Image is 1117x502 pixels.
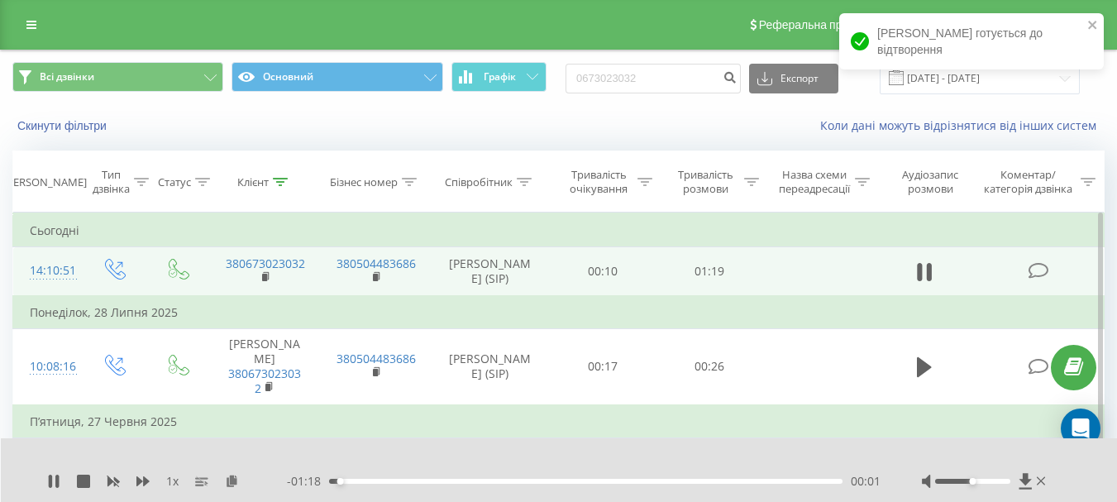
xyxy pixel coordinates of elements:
td: 00:17 [550,328,656,404]
span: 1 x [166,473,179,490]
td: 00:26 [656,328,763,404]
div: Статус [158,175,191,189]
div: [PERSON_NAME] [3,175,87,189]
span: Графік [484,71,516,83]
div: Accessibility label [969,478,976,485]
span: 00:01 [851,473,881,490]
button: Скинути фільтри [12,118,115,133]
div: Бізнес номер [330,175,398,189]
div: 10:08:16 [30,351,64,383]
div: Тип дзвінка [93,168,130,196]
td: Сьогодні [13,214,1105,247]
button: close [1087,18,1099,34]
div: Аудіозапис розмови [889,168,972,196]
td: П’ятниця, 27 Червня 2025 [13,405,1105,438]
div: Співробітник [445,175,513,189]
a: 380673023032 [228,366,301,396]
button: Графік [451,62,547,92]
button: Всі дзвінки [12,62,223,92]
div: Accessibility label [337,478,344,485]
span: Всі дзвінки [40,70,94,84]
td: 01:19 [656,247,763,296]
td: 00:10 [550,247,656,296]
input: Пошук за номером [566,64,741,93]
td: Понеділок, 28 Липня 2025 [13,296,1105,329]
div: Тривалість розмови [671,168,740,196]
button: Основний [232,62,442,92]
div: Open Intercom Messenger [1061,409,1100,448]
div: Тривалість очікування [565,168,633,196]
a: Коли дані можуть відрізнятися вiд інших систем [820,117,1105,133]
td: [PERSON_NAME] (SIP) [431,328,550,404]
div: Назва схеми переадресації [778,168,851,196]
span: - 01:18 [287,473,329,490]
a: 380504483686 [337,351,416,366]
div: [PERSON_NAME] готується до відтворення [839,13,1104,69]
a: 380504483686 [337,256,416,271]
div: 14:10:51 [30,255,64,287]
td: [PERSON_NAME] [209,328,320,404]
a: 380673023032 [226,256,305,271]
div: Коментар/категорія дзвінка [980,168,1076,196]
div: Клієнт [237,175,269,189]
td: [PERSON_NAME] (SIP) [431,247,550,296]
button: Експорт [749,64,838,93]
span: Реферальна програма [759,18,881,31]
